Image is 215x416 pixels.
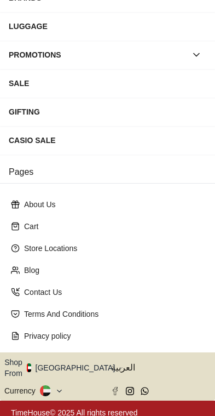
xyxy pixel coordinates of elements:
[9,130,206,150] div: CASIO SALE
[4,385,40,396] div: Currency
[4,357,123,379] button: Shop From[GEOGRAPHIC_DATA]
[111,361,211,374] span: العربية
[27,363,31,372] img: United Arab Emirates
[9,16,206,36] div: LUGGAGE
[9,45,187,65] div: PROMOTIONS
[24,265,200,276] p: Blog
[141,387,149,395] a: Whatsapp
[24,243,200,254] p: Store Locations
[24,221,200,232] p: Cart
[24,330,200,341] p: Privacy policy
[24,199,200,210] p: About Us
[111,387,119,395] a: Facebook
[9,73,206,93] div: SALE
[126,387,134,395] a: Instagram
[9,102,206,122] div: GIFTING
[24,287,200,298] p: Contact Us
[111,357,211,379] button: العربية
[24,309,200,320] p: Terms And Conditions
